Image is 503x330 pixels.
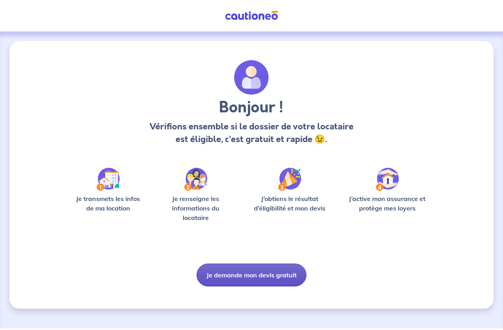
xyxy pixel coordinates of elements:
[73,194,144,213] p: Je transmets les infos de ma location
[96,168,120,191] img: /static/90a569abe86eec82015bcaae536bd8e6/Step-1.svg
[156,194,236,222] p: Je renseigne les informations du locataire
[197,264,306,286] button: Je demande mon devis gratuit
[248,194,331,213] p: J’obtiens le résultat d’éligibilité et mon devis
[278,168,301,191] img: /static/f3e743aab9439237c3e2196e4328bba9/Step-3.svg
[147,120,356,146] p: Vérifions ensemble si le dossier de votre locataire est éligible, c’est gratuit et rapide 😉.
[222,11,281,21] img: Cautioneo
[376,168,399,191] img: /static/bfff1cf634d835d9112899e6a3df1a5d/Step-4.svg
[344,194,430,213] p: J’active mon assurance et protège mes loyers
[234,60,269,95] img: archivate
[184,168,207,191] img: /static/c0a346edaed446bb123850d2d04ad552/Step-2.svg
[147,98,356,117] h3: Bonjour !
